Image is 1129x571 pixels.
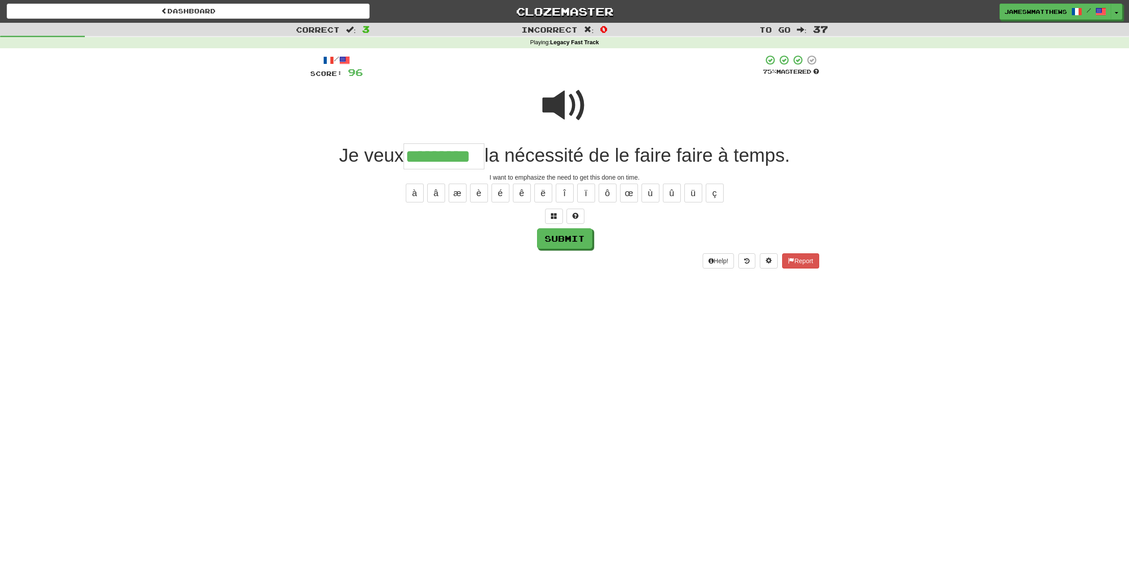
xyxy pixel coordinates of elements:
[406,184,424,202] button: à
[492,184,509,202] button: é
[470,184,488,202] button: è
[706,184,724,202] button: ç
[427,184,445,202] button: â
[567,209,584,224] button: Single letter hint - you only get 1 per sentence and score half the points! alt+h
[556,184,574,202] button: î
[513,184,531,202] button: ê
[703,253,734,269] button: Help!
[684,184,702,202] button: ü
[362,24,370,34] span: 3
[577,184,595,202] button: ï
[534,184,552,202] button: ë
[550,39,599,46] strong: Legacy Fast Track
[663,184,681,202] button: û
[738,253,755,269] button: Round history (alt+y)
[296,25,340,34] span: Correct
[1087,7,1091,13] span: /
[545,209,563,224] button: Switch sentence to multiple choice alt+p
[346,26,356,34] span: :
[1004,8,1067,16] span: JamesWMatthews
[797,26,807,34] span: :
[7,4,370,19] a: Dashboard
[537,228,592,249] button: Submit
[763,68,776,75] span: 75 %
[521,25,578,34] span: Incorrect
[759,25,791,34] span: To go
[383,4,746,19] a: Clozemaster
[620,184,638,202] button: œ
[642,184,659,202] button: ù
[599,184,617,202] button: ô
[763,68,819,76] div: Mastered
[339,145,404,166] span: Je veux
[600,24,608,34] span: 0
[310,70,342,77] span: Score:
[449,184,467,202] button: æ
[310,173,819,182] div: I want to emphasize the need to get this done on time.
[813,24,828,34] span: 37
[310,55,363,66] div: /
[782,253,819,269] button: Report
[584,26,594,34] span: :
[348,67,363,78] span: 96
[484,145,790,166] span: la nécessité de le faire faire à temps.
[1000,4,1111,20] a: JamesWMatthews /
